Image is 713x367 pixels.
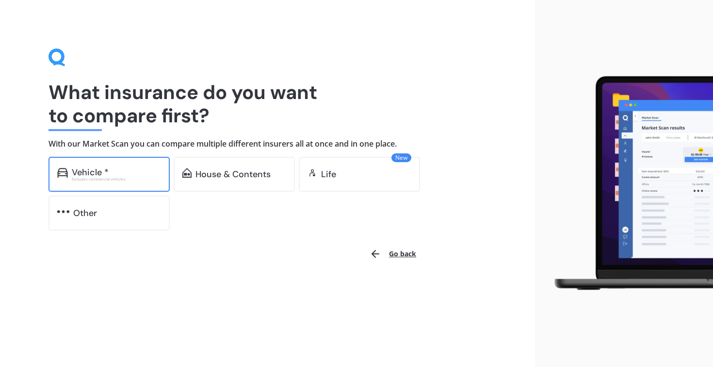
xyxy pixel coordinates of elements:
[182,168,192,178] img: home-and-contents.b802091223b8502ef2dd.svg
[195,169,271,179] div: House & Contents
[321,169,336,179] div: Life
[72,167,109,177] div: Vehicle *
[57,168,68,178] img: car.f15378c7a67c060ca3f3.svg
[57,207,69,217] img: other.81dba5aafe580aa69f38.svg
[49,81,486,127] h1: What insurance do you want to compare first?
[72,177,161,181] div: Excludes commercial vehicles
[391,153,411,162] span: New
[49,139,486,149] h4: With our Market Scan you can compare multiple different insurers all at once and in one place.
[364,242,422,266] button: Go back
[73,208,97,218] div: Other
[308,168,317,178] img: life.f720d6a2d7cdcd3ad642.svg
